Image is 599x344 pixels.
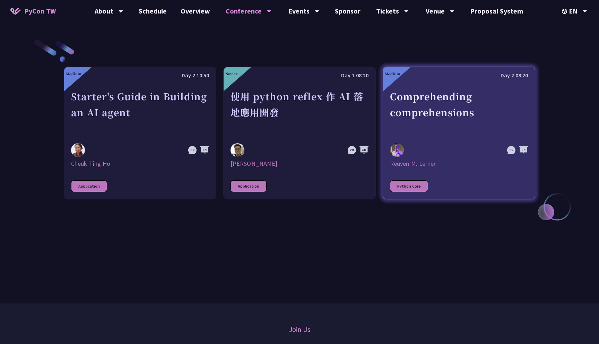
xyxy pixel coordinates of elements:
a: PyCon TW [3,2,63,20]
div: Cheuk Ting Ho [71,160,209,168]
div: Medium [66,71,81,76]
img: Home icon of PyCon TW 2025 [10,8,21,15]
div: Starter's Guide in Building an AI agent [71,88,209,136]
div: Day 1 08:20 [231,71,368,80]
div: [PERSON_NAME] [231,160,368,168]
div: Application [231,180,267,192]
img: Reuven M. Lerner [390,143,404,158]
a: Medium Day 2 10:50 Starter's Guide in Building an AI agent Cheuk Ting Ho Cheuk Ting Ho Application [64,67,216,199]
div: Novice [225,71,238,76]
div: 使用 python reflex 作 AI 落地應用開發 [231,88,368,136]
div: Comprehending comprehensions [390,88,528,136]
img: Cheuk Ting Ho [71,143,85,157]
a: Medium Day 2 08:20 Comprehending comprehensions Reuven M. Lerner Reuven M. Lerner Python Core [383,67,535,199]
img: Locale Icon [562,9,569,14]
div: Application [71,180,107,192]
a: Join Us [289,324,310,335]
div: Day 2 08:20 [390,71,528,80]
div: Day 2 10:50 [71,71,209,80]
div: Python Core [390,180,428,192]
span: PyCon TW [24,6,56,16]
div: Reuven M. Lerner [390,160,528,168]
a: Novice Day 1 08:20 使用 python reflex 作 AI 落地應用開發 Milo Chen [PERSON_NAME] Application [223,67,376,199]
div: Medium [385,71,400,76]
img: Milo Chen [231,143,244,157]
